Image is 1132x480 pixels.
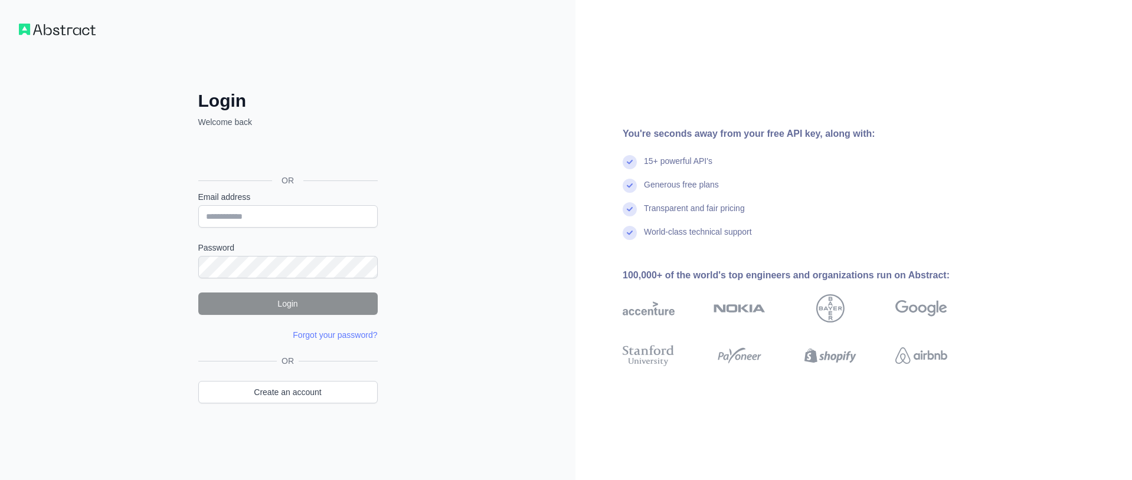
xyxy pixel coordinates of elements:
img: google [895,294,947,323]
a: Create an account [198,381,378,403]
label: Password [198,242,378,254]
a: Forgot your password? [293,330,377,340]
img: nokia [714,294,765,323]
h2: Login [198,90,378,111]
img: shopify [804,343,856,369]
button: Login [198,292,378,315]
div: World-class technical support [644,226,752,249]
span: OR [272,175,303,186]
img: payoneer [714,343,765,369]
img: airbnb [895,343,947,369]
div: 15+ powerful API's [644,155,712,179]
img: accenture [623,294,675,323]
div: You're seconds away from your free API key, along with: [623,127,985,141]
iframe: Botón Iniciar sesión con Google [192,141,381,167]
img: check mark [623,202,637,216]
p: Welcome back [198,116,378,128]
span: OR [277,355,299,367]
div: Iniciar sesión con Google. Se abre en una nueva pestaña. [198,141,375,167]
img: stanford university [623,343,675,369]
img: check mark [623,179,637,193]
img: Workflow [19,24,96,35]
div: 100,000+ of the world's top engineers and organizations run on Abstract: [623,268,985,282]
img: check mark [623,155,637,169]
div: Generous free plans [644,179,719,202]
img: check mark [623,226,637,240]
label: Email address [198,191,378,203]
div: Transparent and fair pricing [644,202,745,226]
img: bayer [816,294,845,323]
